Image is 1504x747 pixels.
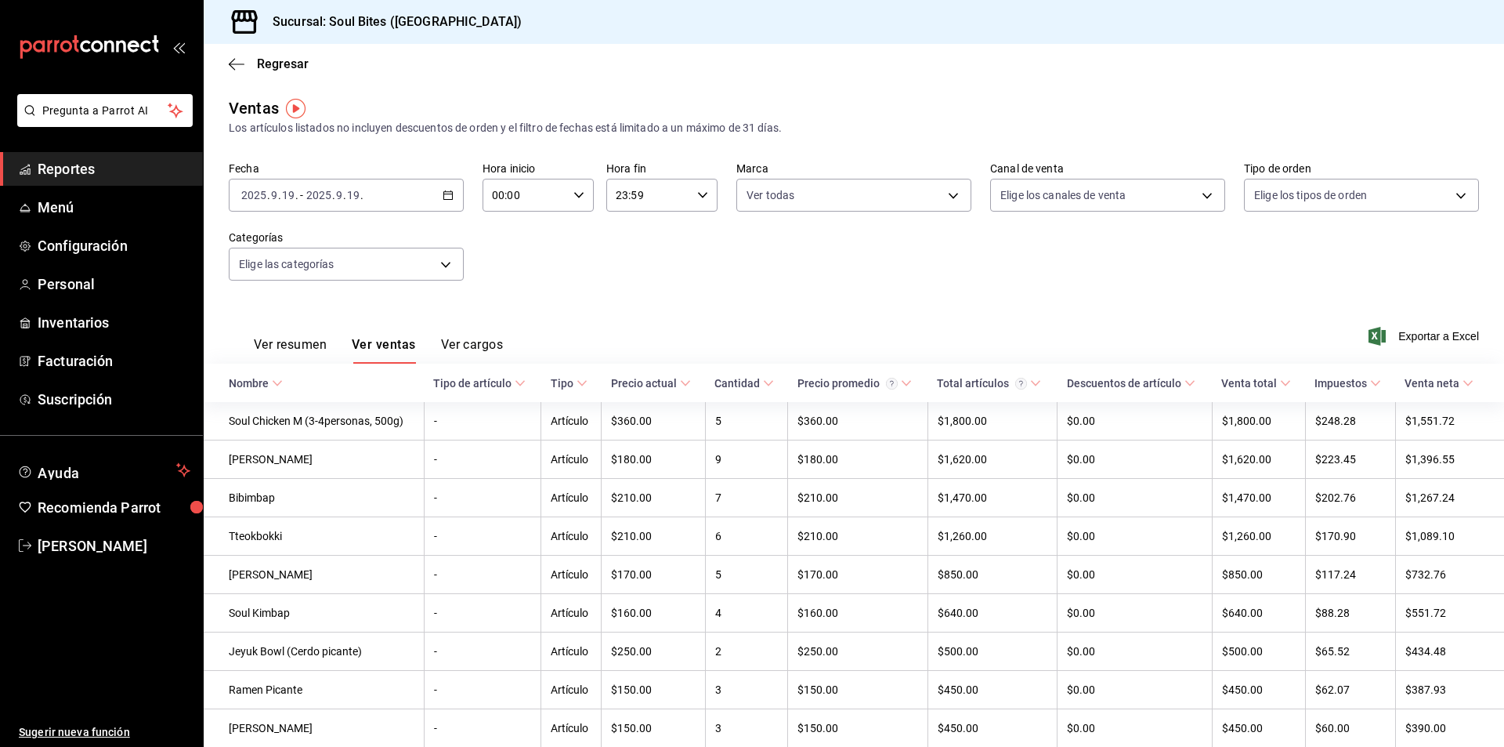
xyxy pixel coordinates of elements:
td: $160.00 [602,594,706,633]
div: Tipo [551,377,573,390]
td: - [424,479,540,517]
td: $62.07 [1305,671,1395,709]
td: $250.00 [788,633,928,671]
span: Descuentos de artículo [1067,377,1195,390]
span: Regresar [257,56,309,71]
td: 9 [705,441,787,479]
td: - [424,517,540,556]
label: Fecha [229,163,464,174]
td: $223.45 [1305,441,1395,479]
h3: Sucursal: Soul Bites ([GEOGRAPHIC_DATA]) [260,13,522,31]
td: $450.00 [1212,671,1305,709]
td: [PERSON_NAME] [204,441,424,479]
span: Elige los canales de venta [1000,187,1126,203]
span: Precio actual [611,377,691,390]
td: $210.00 [788,517,928,556]
td: $150.00 [788,671,928,709]
span: . [343,189,346,201]
div: Tipo de artículo [433,377,512,390]
td: $732.76 [1395,556,1504,594]
td: $850.00 [927,556,1057,594]
input: ---- [305,189,332,201]
span: Elige los tipos de orden [1254,187,1367,203]
td: $360.00 [602,402,706,441]
span: Ayuda [38,461,170,480]
td: $1,800.00 [1212,402,1305,441]
span: Personal [38,274,190,295]
td: - [424,402,540,441]
span: Inventarios [38,312,190,333]
td: $0.00 [1057,402,1213,441]
td: $202.76 [1305,479,1395,517]
td: - [424,671,540,709]
span: Cantidad [714,377,774,390]
span: Venta total [1221,377,1291,390]
td: Artículo [541,671,602,709]
td: $1,260.00 [1212,517,1305,556]
td: Artículo [541,402,602,441]
button: Ver cargos [441,337,504,364]
label: Hora fin [606,163,718,174]
div: Precio actual [611,377,677,390]
td: $0.00 [1057,594,1213,633]
div: Los artículos listados no incluyen descuentos de orden y el filtro de fechas está limitado a un m... [229,120,1479,136]
td: $1,089.10 [1395,517,1504,556]
svg: Precio promedio = Total artículos / cantidad [886,378,898,390]
div: Precio promedio [797,377,898,390]
td: $500.00 [1212,633,1305,671]
td: Jeyuk Bowl (Cerdo picante) [204,633,424,671]
td: 3 [705,671,787,709]
div: Total artículos [937,377,1027,390]
td: $640.00 [927,594,1057,633]
td: - [424,633,540,671]
td: $450.00 [927,671,1057,709]
span: Exportar a Excel [1372,327,1479,346]
span: Recomienda Parrot [38,497,190,518]
span: . [278,189,281,201]
span: Tipo de artículo [433,377,526,390]
td: $1,470.00 [927,479,1057,517]
td: 2 [705,633,787,671]
div: Nombre [229,377,269,390]
td: 6 [705,517,787,556]
td: $360.00 [788,402,928,441]
td: $150.00 [602,671,706,709]
td: $210.00 [602,517,706,556]
span: Nombre [229,377,283,390]
td: $0.00 [1057,556,1213,594]
span: . [295,189,298,201]
span: Menú [38,197,190,218]
td: $850.00 [1212,556,1305,594]
td: 5 [705,402,787,441]
span: - [300,189,303,201]
td: $117.24 [1305,556,1395,594]
td: $500.00 [927,633,1057,671]
td: $170.00 [788,556,928,594]
td: $0.00 [1057,633,1213,671]
div: Cantidad [714,377,760,390]
td: $248.28 [1305,402,1395,441]
td: $0.00 [1057,671,1213,709]
td: Artículo [541,556,602,594]
span: Sugerir nueva función [19,724,190,741]
label: Categorías [229,232,464,243]
a: Pregunta a Parrot AI [11,114,193,130]
td: $210.00 [788,479,928,517]
td: $1,260.00 [927,517,1057,556]
div: Venta total [1221,377,1277,390]
button: Tooltip marker [286,99,305,118]
span: Suscripción [38,389,190,410]
span: Configuración [38,235,190,256]
td: $0.00 [1057,441,1213,479]
td: $551.72 [1395,594,1504,633]
button: Ver ventas [352,337,416,364]
button: Regresar [229,56,309,71]
td: $1,551.72 [1395,402,1504,441]
td: Soul Kimbap [204,594,424,633]
td: Artículo [541,517,602,556]
span: . [332,189,335,201]
div: Venta neta [1405,377,1459,390]
input: -- [346,189,360,201]
td: $0.00 [1057,479,1213,517]
td: $1,800.00 [927,402,1057,441]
